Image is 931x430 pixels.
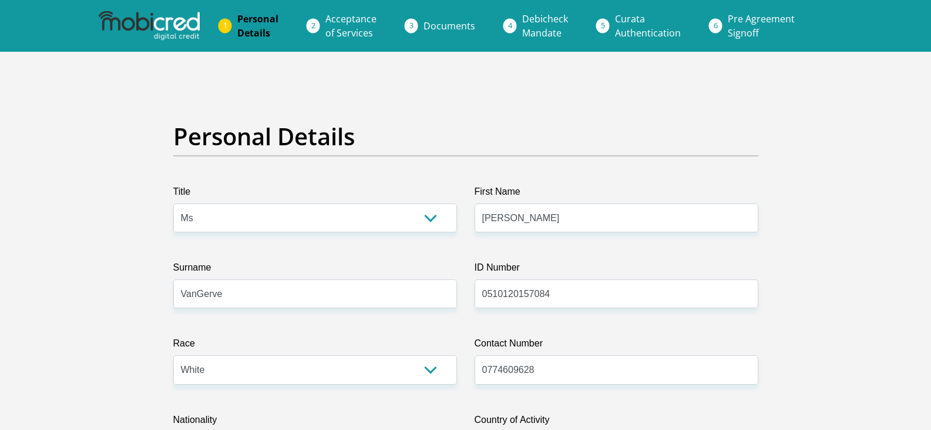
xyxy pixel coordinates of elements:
[173,185,457,204] label: Title
[316,7,386,45] a: Acceptanceof Services
[475,355,758,384] input: Contact Number
[173,261,457,279] label: Surname
[325,12,377,39] span: Acceptance of Services
[475,204,758,232] input: First Name
[606,7,690,45] a: CurataAuthentication
[173,122,758,151] h2: Personal Details
[475,336,758,355] label: Contact Number
[718,7,804,45] a: Pre AgreementSignoff
[475,279,758,308] input: ID Number
[414,14,485,38] a: Documents
[475,261,758,279] label: ID Number
[513,7,577,45] a: DebicheckMandate
[99,11,200,41] img: mobicred logo
[228,7,288,45] a: PersonalDetails
[424,19,475,32] span: Documents
[522,12,568,39] span: Debicheck Mandate
[237,12,278,39] span: Personal Details
[173,279,457,308] input: Surname
[728,12,795,39] span: Pre Agreement Signoff
[173,336,457,355] label: Race
[475,185,758,204] label: First Name
[615,12,681,39] span: Curata Authentication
